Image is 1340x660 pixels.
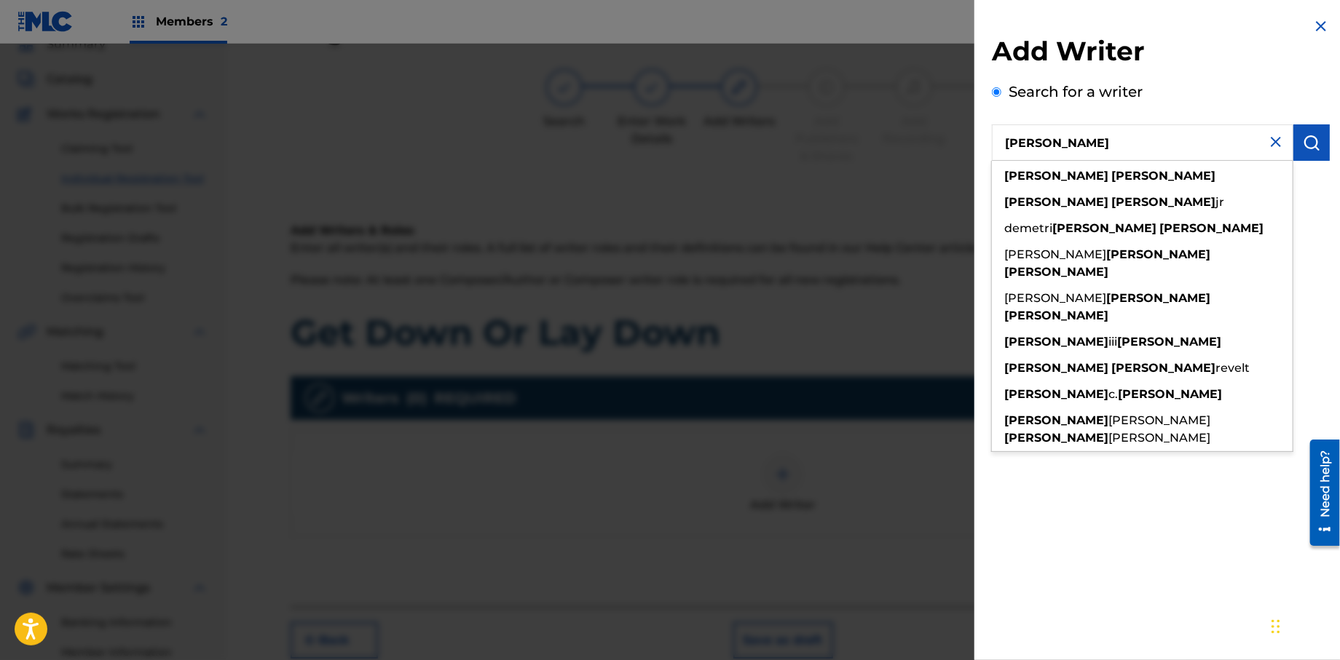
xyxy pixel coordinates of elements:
strong: [PERSON_NAME] [1111,195,1215,209]
strong: [PERSON_NAME] [1004,169,1108,183]
div: Drag [1272,605,1280,648]
strong: [PERSON_NAME] [1004,431,1108,445]
strong: [PERSON_NAME] [1004,361,1108,375]
iframe: Chat Widget [1267,590,1340,660]
strong: [PERSON_NAME] [1004,265,1108,279]
strong: [PERSON_NAME] [1004,309,1108,322]
strong: [PERSON_NAME] [1118,387,1222,401]
strong: [PERSON_NAME] [1111,169,1215,183]
img: Search Works [1303,134,1320,151]
strong: [PERSON_NAME] [1106,247,1210,261]
span: 2 [221,15,227,28]
strong: [PERSON_NAME] [1004,413,1108,427]
h2: Add Writer [992,35,1330,72]
strong: [PERSON_NAME] [1004,195,1108,209]
label: Search for a writer [1009,83,1143,100]
img: MLC Logo [17,11,74,32]
img: close [1267,133,1285,151]
strong: [PERSON_NAME] [1111,361,1215,375]
span: Members [156,13,227,30]
span: c. [1108,387,1118,401]
span: demetri [1004,221,1052,235]
span: revelt [1215,361,1250,375]
strong: [PERSON_NAME] [1004,335,1108,349]
img: Top Rightsholders [130,13,147,31]
span: [PERSON_NAME] [1108,431,1210,445]
strong: [PERSON_NAME] [1106,291,1210,305]
span: [PERSON_NAME] [1004,247,1106,261]
strong: [PERSON_NAME] [1159,221,1264,235]
span: [PERSON_NAME] [1004,291,1106,305]
span: iii [1108,335,1117,349]
strong: [PERSON_NAME] [1052,221,1156,235]
strong: [PERSON_NAME] [1004,387,1108,401]
input: Search writer's name or IPI Number [992,124,1293,161]
span: jr [1215,195,1224,209]
strong: [PERSON_NAME] [1117,335,1221,349]
span: [PERSON_NAME] [1108,413,1210,427]
iframe: Resource Center [1299,434,1340,551]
